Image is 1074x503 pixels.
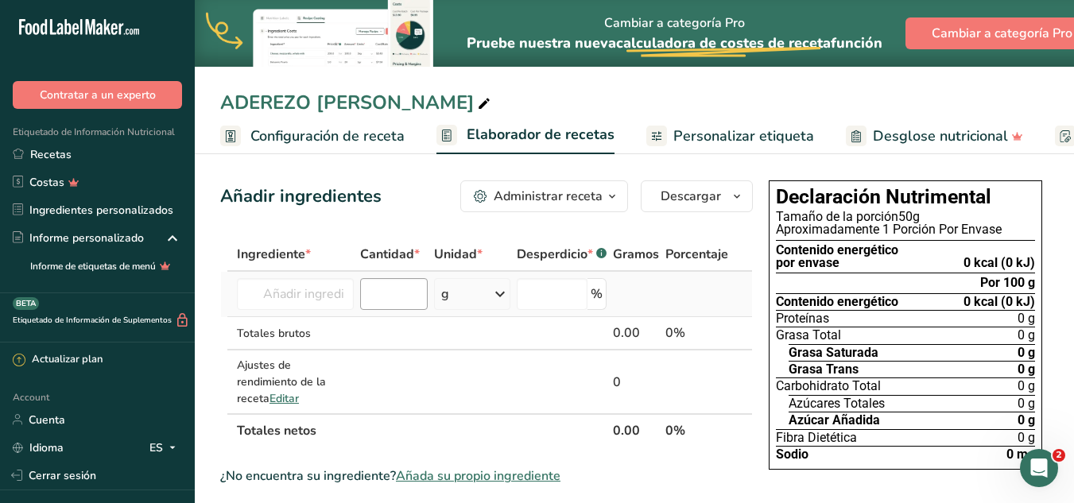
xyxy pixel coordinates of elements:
div: Informe personalizado [13,230,144,246]
th: 0% [662,413,731,447]
span: Gramos [613,245,659,264]
span: Configuración de receta [250,126,405,147]
span: Sodio [776,448,808,461]
div: BETA [13,297,39,310]
span: 0 g [1018,346,1035,359]
span: Azúcares Totales [789,397,885,410]
div: 0% [665,323,728,342]
div: 0 [613,373,659,392]
a: Personalizar etiqueta [646,118,814,154]
input: Añadir ingrediente [237,278,354,310]
div: Totales brutos [237,325,354,342]
div: ES [149,438,182,457]
span: Grasa Trans [789,363,859,376]
span: Carbohidrato Total [776,380,881,393]
div: Cambiar a categoría Pro [467,1,882,67]
div: Actualizar plan [13,352,103,368]
div: ¿No encuentra su ingrediente? [220,466,753,486]
th: 0.00 [610,413,662,447]
span: Unidad [434,245,483,264]
span: 0 g [1018,397,1035,410]
div: Desperdicio [517,245,607,264]
span: Grasa Saturada [789,346,878,359]
span: 0 g [1018,414,1035,427]
span: 0 g [1018,329,1035,342]
span: 0 g [1018,312,1035,325]
span: Grasa Total [776,329,841,342]
span: 0 g [1018,431,1035,444]
span: 0 kcal (0 kJ) [963,296,1035,308]
div: Aproximadamente 1 Porción Por Envase [776,223,1035,236]
span: 0 g [1018,380,1035,393]
span: Editar [269,391,299,406]
span: Tamaño de la porción [776,209,898,224]
div: Añadir ingredientes [220,184,382,210]
span: 2 [1053,449,1065,462]
span: Descargar [661,187,721,206]
span: Desglose nutricional [873,126,1008,147]
span: Proteínas [776,312,829,325]
span: 0 mg [1006,448,1035,461]
span: Ingrediente [237,245,311,264]
span: Porcentaje [665,245,728,264]
span: Cantidad [360,245,420,264]
button: Contratar a un experto [13,81,182,109]
span: Elaborador de recetas [467,124,615,145]
div: 0 kcal (0 kJ) [963,257,1035,269]
a: Desglose nutricional [846,118,1023,154]
div: Administrar receta [494,187,603,206]
button: Descargar [641,180,753,212]
div: 0.00 [613,323,659,342]
span: Contenido energético [776,296,898,308]
h1: Declaración Nutrimental [776,188,1035,207]
span: 0 g [1018,363,1035,376]
span: Fibra Dietética [776,431,857,444]
div: ADEREZO [PERSON_NAME] [220,88,494,117]
span: Cambiar a categoría Pro [932,24,1072,43]
div: 50g [776,211,1035,223]
span: Pruebe nuestra nueva función [467,33,882,52]
a: Elaborador de recetas [436,117,615,155]
button: Administrar receta [460,180,628,212]
div: Ajustes de rendimiento de la receta [237,357,354,407]
div: Contenido energético por envase [776,244,898,270]
div: Por 100 g [980,277,1035,289]
div: g [441,284,449,304]
th: Totales netos [234,413,610,447]
span: Azúcar Añadida [789,414,880,427]
span: Personalizar etiqueta [673,126,814,147]
a: Configuración de receta [220,118,405,154]
span: calculadora de costes de receta [616,33,831,52]
a: Idioma [13,434,64,462]
span: Añada su propio ingrediente [396,466,560,486]
iframe: Intercom live chat [1020,449,1058,487]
